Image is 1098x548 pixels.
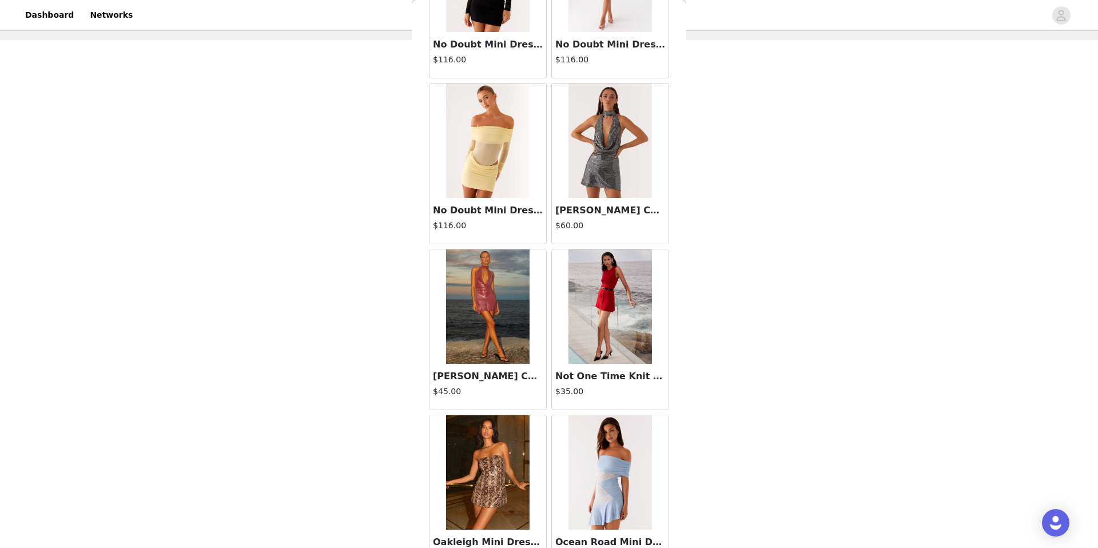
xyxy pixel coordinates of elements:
[568,84,651,198] img: Nora Sequin Cowl Neck Mini Dress - Black
[446,84,529,198] img: No Doubt Mini Dress - Yellow
[433,38,543,51] h3: No Doubt Mini Dress - Black
[555,370,665,383] h3: Not One Time Knit Mini Dress - Red
[1042,509,1069,537] div: Open Intercom Messenger
[555,386,665,398] h4: $35.00
[568,415,651,530] img: Ocean Road Mini Dress - Blue
[433,220,543,232] h4: $116.00
[433,54,543,66] h4: $116.00
[555,220,665,232] h4: $60.00
[18,2,81,28] a: Dashboard
[555,38,665,51] h3: No Doubt Mini Dress - Blue
[446,415,529,530] img: Oakleigh Mini Dress - Snake
[433,204,543,217] h3: No Doubt Mini Dress - Yellow
[433,370,543,383] h3: [PERSON_NAME] Cowl Neck Mini Dress - Red
[433,386,543,398] h4: $45.00
[446,249,529,364] img: Nora Sequin Cowl Neck Mini Dress - Red
[555,204,665,217] h3: [PERSON_NAME] Cowl Neck Mini Dress - Black
[555,54,665,66] h4: $116.00
[568,249,651,364] img: Not One Time Knit Mini Dress - Red
[1056,6,1067,25] div: avatar
[83,2,140,28] a: Networks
